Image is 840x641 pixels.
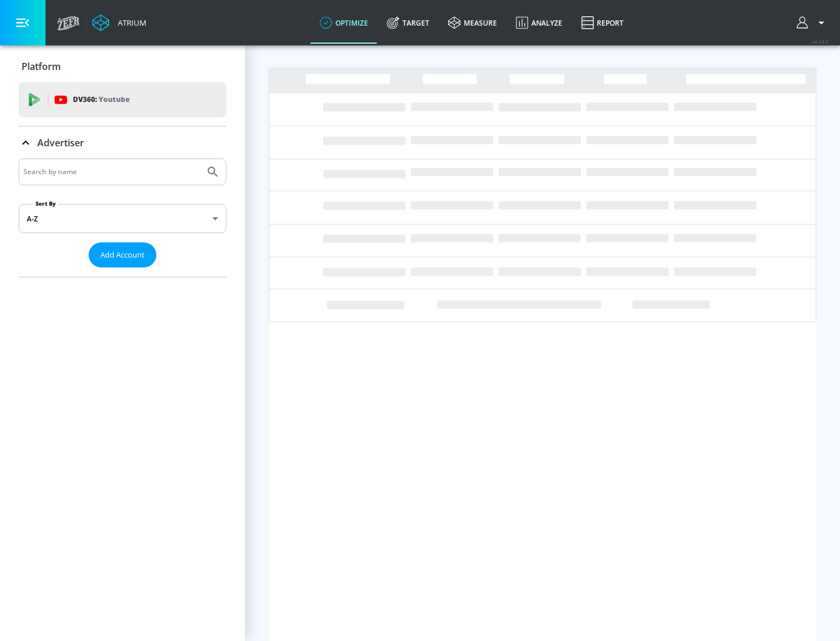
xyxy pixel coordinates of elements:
div: Atrium [113,17,146,28]
a: Atrium [92,14,146,31]
label: Sort By [33,200,58,207]
p: Youtube [99,93,129,105]
span: Add Account [100,248,145,262]
div: Advertiser [19,159,226,277]
p: Platform [22,60,61,73]
a: measure [439,2,506,44]
div: A-Z [19,204,226,233]
button: Add Account [89,242,156,267]
div: DV360: Youtube [19,82,226,117]
a: Target [377,2,439,44]
div: Advertiser [19,126,226,159]
a: Analyze [506,2,572,44]
a: Report [572,2,633,44]
div: Platform [19,50,226,83]
nav: list of Advertiser [19,267,226,277]
input: Search by name [23,164,200,179]
a: optimize [310,2,377,44]
p: Advertiser [37,136,84,149]
p: DV360: [73,93,129,106]
span: v 4.24.0 [812,38,828,45]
